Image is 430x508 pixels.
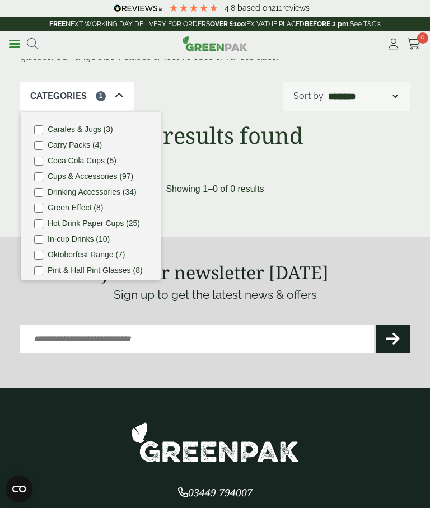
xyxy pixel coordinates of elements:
[282,3,310,12] span: reviews
[48,219,140,227] label: Hot Drink Paper Cups (25)
[48,141,102,149] label: Carry Packs (4)
[350,20,381,28] a: See T&C's
[48,251,125,258] label: Oktoberfest Range (7)
[183,36,247,51] img: GreenPak Supplies
[417,32,428,44] span: 0
[96,91,106,101] span: 1
[178,486,253,499] span: 03449 794007
[407,39,421,50] i: Cart
[272,3,282,12] span: 211
[48,235,110,243] label: In-cup Drinks (10)
[48,266,143,274] label: Pint & Half Pint Glasses (8)
[166,182,264,196] p: Showing 1–0 of 0 results
[48,157,116,164] label: Coca Cola Cups (5)
[407,36,421,53] a: 0
[178,488,253,498] a: 03449 794007
[326,90,400,103] select: Shop order
[114,4,162,12] img: REVIEWS.io
[305,20,348,28] strong: BEFORE 2 pm
[30,90,87,103] p: Categories
[293,90,324,103] p: Sort by
[237,3,272,12] span: Based on
[49,20,66,28] strong: FREE
[20,122,410,149] h1: No results found
[48,188,137,196] label: Drinking Accessories (34)
[102,260,329,284] strong: Join our newsletter [DATE]
[20,286,410,304] p: Sign up to get the latest news & offers
[6,476,32,502] button: Open CMP widget
[210,20,245,28] strong: OVER £100
[48,125,113,133] label: Carafes & Jugs (3)
[225,3,237,12] span: 4.8
[48,172,133,180] label: Cups & Accessories (97)
[131,422,299,463] img: GreenPak Supplies
[48,204,103,211] label: Green Effect (8)
[386,39,400,50] i: My Account
[169,3,219,13] div: 4.79 Stars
